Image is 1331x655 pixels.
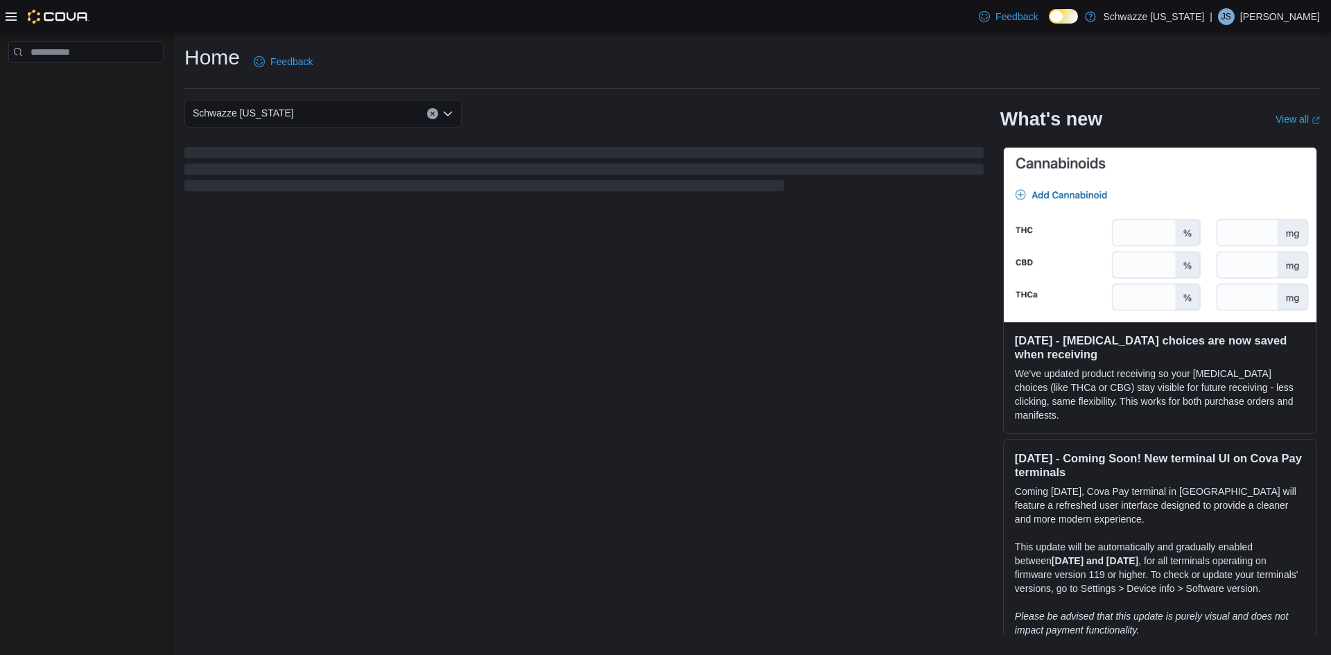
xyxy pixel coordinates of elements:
a: Feedback [973,3,1043,30]
span: Schwazze [US_STATE] [193,105,294,121]
p: This update will be automatically and gradually enabled between , for all terminals operating on ... [1015,540,1305,595]
em: Please be advised that this update is purely visual and does not impact payment functionality. [1015,611,1289,636]
svg: External link [1312,116,1320,125]
h1: Home [184,44,240,71]
span: Loading [184,150,984,194]
h3: [DATE] - [MEDICAL_DATA] choices are now saved when receiving [1015,333,1305,361]
span: Feedback [270,55,313,69]
input: Dark Mode [1049,9,1078,24]
span: Feedback [995,10,1038,24]
span: JS [1221,8,1231,25]
button: Clear input [427,108,438,119]
img: Cova [28,10,89,24]
p: Coming [DATE], Cova Pay terminal in [GEOGRAPHIC_DATA] will feature a refreshed user interface des... [1015,484,1305,526]
button: Open list of options [442,108,453,119]
p: | [1210,8,1212,25]
p: We've updated product receiving so your [MEDICAL_DATA] choices (like THCa or CBG) stay visible fo... [1015,367,1305,422]
h2: What's new [1000,108,1102,130]
a: View allExternal link [1276,114,1320,125]
h3: [DATE] - Coming Soon! New terminal UI on Cova Pay terminals [1015,451,1305,479]
strong: [DATE] and [DATE] [1052,555,1138,566]
p: Schwazze [US_STATE] [1103,8,1204,25]
div: Jesse Scott [1218,8,1235,25]
a: Feedback [248,48,318,76]
nav: Complex example [8,66,164,99]
p: [PERSON_NAME] [1240,8,1320,25]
